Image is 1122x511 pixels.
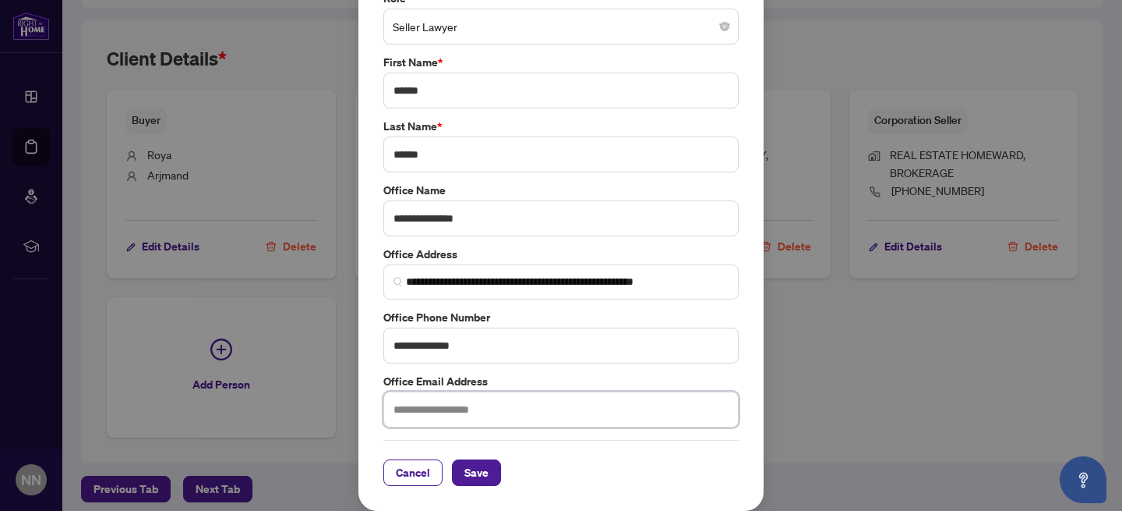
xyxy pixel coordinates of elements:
[383,309,739,326] label: Office Phone Number
[452,460,501,486] button: Save
[464,460,489,485] span: Save
[383,54,739,71] label: First Name
[383,373,739,390] label: Office Email Address
[720,22,729,31] span: close-circle
[393,12,729,41] span: Seller Lawyer
[383,118,739,135] label: Last Name
[383,460,443,486] button: Cancel
[396,460,430,485] span: Cancel
[393,277,403,286] img: search_icon
[1060,456,1106,503] button: Open asap
[383,182,739,199] label: Office Name
[383,246,739,263] label: Office Address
